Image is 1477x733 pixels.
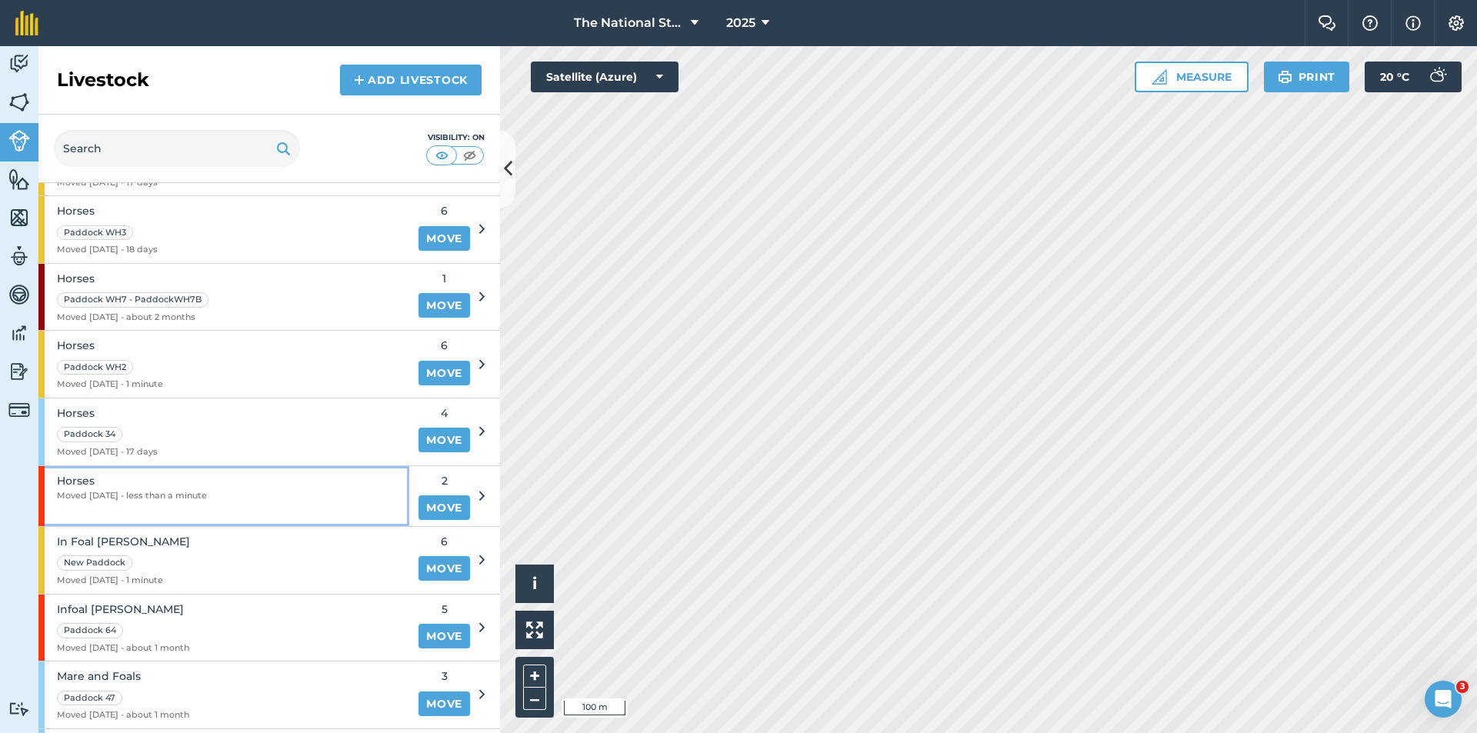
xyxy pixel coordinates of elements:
[38,398,409,465] a: HorsesPaddock 34Moved [DATE] - 17 days
[515,565,554,603] button: i
[1456,681,1469,693] span: 3
[1135,62,1249,92] button: Measure
[418,624,470,648] a: Move
[1318,15,1336,31] img: Two speech bubbles overlapping with the left bubble in the forefront
[418,472,470,489] span: 2
[15,11,38,35] img: fieldmargin Logo
[418,495,470,520] a: Move
[57,574,190,588] span: Moved [DATE] - 1 minute
[418,533,470,550] span: 6
[523,665,546,688] button: +
[57,708,189,722] span: Moved [DATE] - about 1 month
[57,623,123,638] div: Paddock 64
[38,527,409,594] a: In Foal [PERSON_NAME]New PaddockMoved [DATE] - 1 minute
[57,68,149,92] h2: Livestock
[57,292,208,308] div: Paddock WH7 - PaddockWH7B
[574,14,685,32] span: The National Stud
[1365,62,1462,92] button: 20 °C
[57,427,122,442] div: Paddock 34
[1380,62,1409,92] span: 20 ° C
[1422,62,1452,92] img: svg+xml;base64,PD94bWwgdmVyc2lvbj0iMS4wIiBlbmNvZGluZz0idXRmLTgiPz4KPCEtLSBHZW5lcmF0b3I6IEFkb2JlIE...
[57,489,207,503] span: Moved [DATE] - less than a minute
[54,130,300,167] input: Search
[418,601,470,618] span: 5
[8,399,30,421] img: svg+xml;base64,PD94bWwgdmVyc2lvbj0iMS4wIiBlbmNvZGluZz0idXRmLTgiPz4KPCEtLSBHZW5lcmF0b3I6IEFkb2JlIE...
[57,337,163,354] span: Horses
[418,428,470,452] a: Move
[57,445,158,459] span: Moved [DATE] - 17 days
[57,601,189,618] span: Infoal [PERSON_NAME]
[38,331,409,398] a: HorsesPaddock WH2Moved [DATE] - 1 minute
[38,264,409,331] a: HorsesPaddock WH7 - PaddockWH7BMoved [DATE] - about 2 months
[57,555,132,571] div: New Paddock
[57,202,158,219] span: Horses
[418,226,470,251] a: Move
[8,245,30,268] img: svg+xml;base64,PD94bWwgdmVyc2lvbj0iMS4wIiBlbmNvZGluZz0idXRmLTgiPz4KPCEtLSBHZW5lcmF0b3I6IEFkb2JlIE...
[8,701,30,716] img: svg+xml;base64,PD94bWwgdmVyc2lvbj0iMS4wIiBlbmNvZGluZz0idXRmLTgiPz4KPCEtLSBHZW5lcmF0b3I6IEFkb2JlIE...
[8,206,30,229] img: svg+xml;base64,PHN2ZyB4bWxucz0iaHR0cDovL3d3dy53My5vcmcvMjAwMC9zdmciIHdpZHRoPSI1NiIgaGVpZ2h0PSI2MC...
[57,691,122,706] div: Paddock 47
[8,360,30,383] img: svg+xml;base64,PD94bWwgdmVyc2lvbj0iMS4wIiBlbmNvZGluZz0idXRmLTgiPz4KPCEtLSBHZW5lcmF0b3I6IEFkb2JlIE...
[432,148,452,163] img: svg+xml;base64,PHN2ZyB4bWxucz0iaHR0cDovL3d3dy53My5vcmcvMjAwMC9zdmciIHdpZHRoPSI1MCIgaGVpZ2h0PSI0MC...
[1405,14,1421,32] img: svg+xml;base64,PHN2ZyB4bWxucz0iaHR0cDovL3d3dy53My5vcmcvMjAwMC9zdmciIHdpZHRoPSIxNyIgaGVpZ2h0PSIxNy...
[418,293,470,318] a: Move
[1425,681,1462,718] iframe: Intercom live chat
[523,688,546,710] button: –
[8,283,30,306] img: svg+xml;base64,PD94bWwgdmVyc2lvbj0iMS4wIiBlbmNvZGluZz0idXRmLTgiPz4KPCEtLSBHZW5lcmF0b3I6IEFkb2JlIE...
[418,405,470,421] span: 4
[57,533,190,550] span: In Foal [PERSON_NAME]
[38,196,409,263] a: HorsesPaddock WH3Moved [DATE] - 18 days
[418,691,470,716] a: Move
[1278,68,1292,86] img: svg+xml;base64,PHN2ZyB4bWxucz0iaHR0cDovL3d3dy53My5vcmcvMjAwMC9zdmciIHdpZHRoPSIxOSIgaGVpZ2h0PSIyNC...
[57,405,158,421] span: Horses
[1447,15,1465,31] img: A cog icon
[8,322,30,345] img: svg+xml;base64,PD94bWwgdmVyc2lvbj0iMS4wIiBlbmNvZGluZz0idXRmLTgiPz4KPCEtLSBHZW5lcmF0b3I6IEFkb2JlIE...
[8,91,30,114] img: svg+xml;base64,PHN2ZyB4bWxucz0iaHR0cDovL3d3dy53My5vcmcvMjAwMC9zdmciIHdpZHRoPSI1NiIgaGVpZ2h0PSI2MC...
[57,311,212,325] span: Moved [DATE] - about 2 months
[57,270,212,287] span: Horses
[418,337,470,354] span: 6
[8,52,30,75] img: svg+xml;base64,PD94bWwgdmVyc2lvbj0iMS4wIiBlbmNvZGluZz0idXRmLTgiPz4KPCEtLSBHZW5lcmF0b3I6IEFkb2JlIE...
[418,668,470,685] span: 3
[418,361,470,385] a: Move
[1361,15,1379,31] img: A question mark icon
[57,225,133,241] div: Paddock WH3
[526,621,543,638] img: Four arrows, one pointing top left, one top right, one bottom right and the last bottom left
[418,556,470,581] a: Move
[418,270,470,287] span: 1
[57,668,189,685] span: Mare and Foals
[531,62,678,92] button: Satellite (Azure)
[57,243,158,257] span: Moved [DATE] - 18 days
[726,14,755,32] span: 2025
[8,168,30,191] img: svg+xml;base64,PHN2ZyB4bWxucz0iaHR0cDovL3d3dy53My5vcmcvMjAwMC9zdmciIHdpZHRoPSI1NiIgaGVpZ2h0PSI2MC...
[340,65,482,95] a: Add Livestock
[426,132,485,144] div: Visibility: On
[460,148,479,163] img: svg+xml;base64,PHN2ZyB4bWxucz0iaHR0cDovL3d3dy53My5vcmcvMjAwMC9zdmciIHdpZHRoPSI1MCIgaGVpZ2h0PSI0MC...
[57,472,207,489] span: Horses
[38,595,409,661] a: Infoal [PERSON_NAME]Paddock 64Moved [DATE] - about 1 month
[8,130,30,152] img: svg+xml;base64,PD94bWwgdmVyc2lvbj0iMS4wIiBlbmNvZGluZz0idXRmLTgiPz4KPCEtLSBHZW5lcmF0b3I6IEFkb2JlIE...
[1152,69,1167,85] img: Ruler icon
[57,360,133,375] div: Paddock WH2
[38,661,409,728] a: Mare and FoalsPaddock 47Moved [DATE] - about 1 month
[276,139,291,158] img: svg+xml;base64,PHN2ZyB4bWxucz0iaHR0cDovL3d3dy53My5vcmcvMjAwMC9zdmciIHdpZHRoPSIxOSIgaGVpZ2h0PSIyNC...
[354,71,365,89] img: svg+xml;base64,PHN2ZyB4bWxucz0iaHR0cDovL3d3dy53My5vcmcvMjAwMC9zdmciIHdpZHRoPSIxNCIgaGVpZ2h0PSIyNC...
[38,466,409,526] a: HorsesMoved [DATE] - less than a minute
[57,641,189,655] span: Moved [DATE] - about 1 month
[1264,62,1350,92] button: Print
[57,378,163,391] span: Moved [DATE] - 1 minute
[532,574,537,593] span: i
[418,202,470,219] span: 6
